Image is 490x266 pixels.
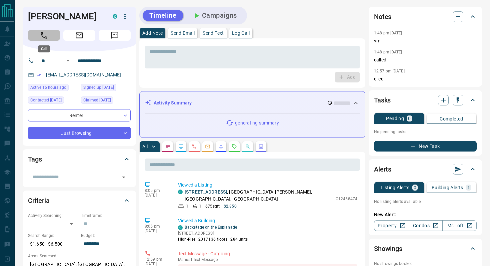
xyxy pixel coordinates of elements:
div: Showings [374,241,477,257]
div: Tasks [374,92,477,108]
p: Budget: [81,233,131,239]
p: 1:48 pm [DATE] [374,50,402,54]
p: 0 [414,185,416,190]
svg: Emails [205,144,210,149]
p: Building Alerts [432,185,463,190]
h2: Tags [28,154,42,165]
p: Text Message [178,257,357,262]
p: 0 [408,116,411,121]
p: Text Message - Outgoing [178,250,357,257]
div: Fri Jul 19 2024 [81,96,131,106]
p: Viewed a Listing [178,182,357,189]
p: [DATE] [145,193,168,198]
p: 8:05 pm [145,188,168,193]
p: 1 [199,203,201,209]
p: vm [374,37,477,44]
p: [STREET_ADDRESS] [178,230,248,236]
p: C12458474 [336,196,357,202]
h2: Tasks [374,95,391,105]
p: Send Text [203,31,224,35]
div: Fri Oct 10 2025 [28,96,78,106]
div: condos.ca [178,190,183,194]
p: Viewed a Building [178,217,357,224]
p: 12:59 pm [145,257,168,262]
p: Actively Searching: [28,213,78,219]
svg: Agent Actions [258,144,264,149]
p: $1,650 - $6,500 [28,239,78,250]
p: Listing Alerts [381,185,410,190]
h2: Showings [374,243,402,254]
svg: Notes [165,144,170,149]
p: 675 sqft [205,203,220,209]
button: New Task [374,141,477,152]
span: Contacted [DATE] [30,97,62,103]
p: Completed [440,116,463,121]
p: No pending tasks [374,127,477,137]
p: Search Range: [28,233,78,239]
button: Open [64,57,72,65]
p: High-Rise | 2017 | 36 floors | 284 units [178,236,248,242]
svg: Calls [192,144,197,149]
div: Alerts [374,161,477,177]
p: New Alert: [374,211,477,218]
p: Log Call [232,31,250,35]
p: Activity Summary [154,99,192,106]
p: clled- [374,75,477,82]
a: Property [374,220,408,231]
p: Areas Searched: [28,253,131,259]
a: [EMAIL_ADDRESS][DOMAIN_NAME] [46,72,121,77]
p: 1 [467,185,470,190]
div: Thu Jun 28 2018 [81,84,131,93]
button: Timeline [143,10,183,21]
div: Renter [28,109,131,121]
div: Tue Oct 14 2025 [28,84,78,93]
p: 1 [186,203,188,209]
p: Send Email [171,31,195,35]
svg: Lead Browsing Activity [178,144,184,149]
h2: Notes [374,11,391,22]
a: Backstage on the Esplanade [185,225,237,230]
svg: Email Verified [37,73,41,77]
svg: Listing Alerts [218,144,224,149]
span: Claimed [DATE] [83,97,111,103]
div: condos.ca [113,14,117,19]
p: 8:05 pm [145,224,168,229]
p: No listing alerts available [374,199,477,205]
h2: Alerts [374,164,391,175]
span: Email [63,30,95,41]
button: Open [119,173,128,182]
div: Call [38,45,50,52]
a: Mr.Loft [442,220,477,231]
p: 12:57 pm [DATE] [374,69,405,73]
div: Just Browsing [28,127,131,139]
p: Add Note [142,31,163,35]
p: , [GEOGRAPHIC_DATA][PERSON_NAME], [GEOGRAPHIC_DATA], [GEOGRAPHIC_DATA] [185,189,332,203]
p: called- [374,56,477,63]
span: manual [178,257,192,262]
p: generating summary [235,119,279,126]
span: Call [28,30,60,41]
p: [DATE] [145,229,168,233]
svg: Opportunities [245,144,250,149]
span: Active 15 hours ago [30,84,66,91]
p: Timeframe: [81,213,131,219]
div: Activity Summary [145,97,360,109]
div: Criteria [28,193,131,209]
h2: Criteria [28,195,50,206]
p: Pending [386,116,404,121]
button: Campaigns [186,10,244,21]
div: Notes [374,9,477,25]
div: Tags [28,151,131,167]
p: All [142,144,148,149]
h1: [PERSON_NAME] [28,11,103,22]
p: $2,350 [224,203,237,209]
p: 1:48 pm [DATE] [374,31,402,35]
span: Signed up [DATE] [83,84,114,91]
a: [STREET_ADDRESS] [185,189,227,195]
span: Message [99,30,131,41]
svg: Requests [232,144,237,149]
div: condos.ca [178,225,183,230]
a: Condos [408,220,442,231]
